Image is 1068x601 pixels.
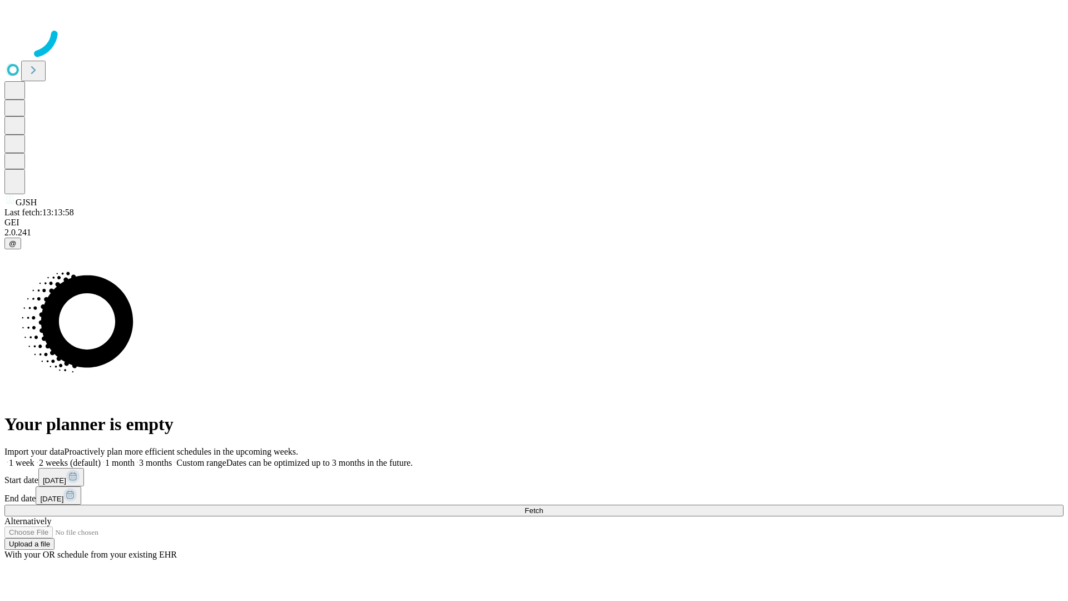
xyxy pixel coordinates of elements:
[226,458,413,467] span: Dates can be optimized up to 3 months in the future.
[4,550,177,559] span: With your OR schedule from your existing EHR
[43,476,66,485] span: [DATE]
[105,458,135,467] span: 1 month
[525,506,543,515] span: Fetch
[39,458,101,467] span: 2 weeks (default)
[16,198,37,207] span: GJSH
[4,414,1064,435] h1: Your planner is empty
[176,458,226,467] span: Custom range
[4,538,55,550] button: Upload a file
[4,208,74,217] span: Last fetch: 13:13:58
[38,468,84,486] button: [DATE]
[4,218,1064,228] div: GEI
[65,447,298,456] span: Proactively plan more efficient schedules in the upcoming weeks.
[9,458,34,467] span: 1 week
[36,486,81,505] button: [DATE]
[4,516,51,526] span: Alternatively
[4,505,1064,516] button: Fetch
[4,447,65,456] span: Import your data
[4,486,1064,505] div: End date
[4,468,1064,486] div: Start date
[4,228,1064,238] div: 2.0.241
[40,495,63,503] span: [DATE]
[4,238,21,249] button: @
[139,458,172,467] span: 3 months
[9,239,17,248] span: @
